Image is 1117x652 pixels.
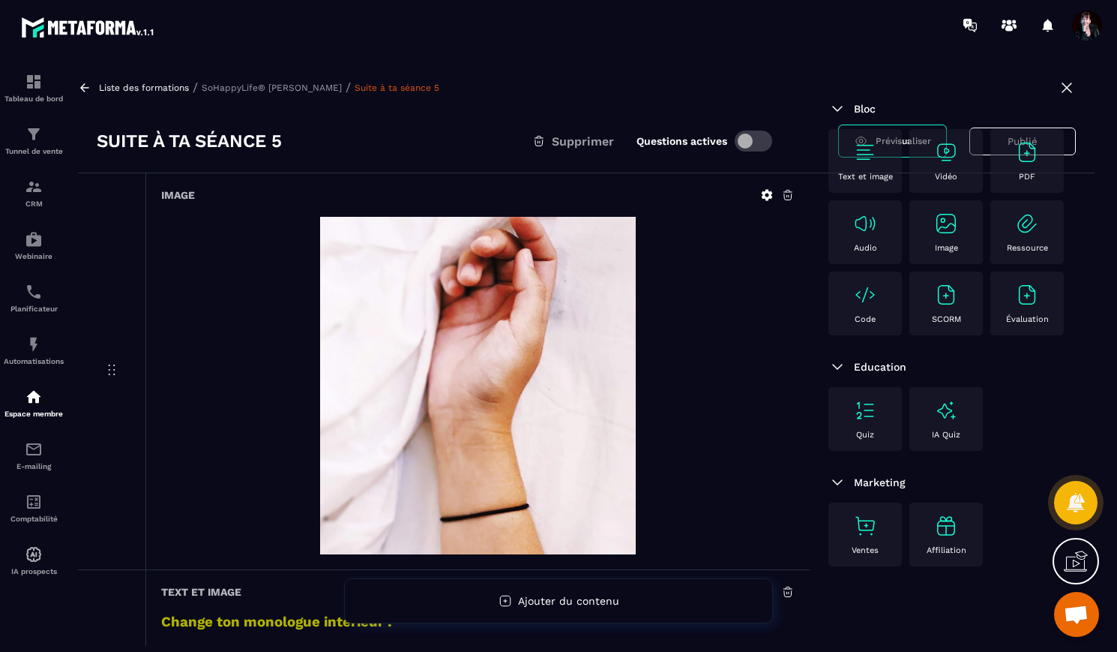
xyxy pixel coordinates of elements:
p: Ressource [1007,243,1048,253]
a: SoHappyLife® [PERSON_NAME] [202,83,342,93]
img: text-image [934,398,958,422]
img: logo [21,14,156,41]
p: Espace membre [4,410,64,418]
p: Quiz [856,430,874,440]
span: / [346,80,351,95]
h6: Image [161,189,195,201]
p: Ventes [852,545,879,555]
img: text-image no-wra [853,514,877,538]
h6: Text et image [161,586,241,598]
p: Code [855,314,876,324]
img: formation [25,125,43,143]
p: Tableau de bord [4,95,64,103]
img: formation [25,73,43,91]
p: Automatisations [4,357,64,365]
a: emailemailE-mailing [4,429,64,482]
img: arrow-down [828,100,846,118]
a: automationsautomationsEspace membre [4,377,64,429]
p: Affiliation [927,545,966,555]
a: formationformationCRM [4,167,64,219]
p: SCORM [932,314,961,324]
img: scheduler [25,283,43,301]
img: arrow-down [828,473,846,491]
img: automations [25,545,43,563]
img: accountant [25,493,43,511]
strong: Change ton monologue intérieur : [161,614,392,630]
a: formationformationTableau de bord [4,62,64,114]
img: text-image no-wra [853,283,877,307]
p: Évaluation [1006,314,1049,324]
span: / [193,80,198,95]
a: Ouvrir le chat [1054,592,1099,637]
img: text-image no-wra [934,212,958,236]
p: Audio [854,243,877,253]
img: formation [25,178,43,196]
span: Ajouter du contenu [518,595,619,607]
p: Text et image [838,172,893,182]
img: text-image no-wra [853,398,877,422]
img: text-image no-wra [1015,140,1039,164]
p: Webinaire [4,252,64,260]
img: text-image no-wra [1015,212,1039,236]
p: Comptabilité [4,515,64,523]
img: automations [25,335,43,353]
label: Questions actives [636,135,727,147]
span: Education [854,361,906,373]
a: automationsautomationsAutomatisations [4,324,64,377]
p: Vidéo [935,172,957,182]
a: Liste des formations [99,83,189,93]
img: automations [25,230,43,248]
img: text-image no-wra [1015,283,1039,307]
a: automationsautomationsWebinaire [4,219,64,272]
a: formationformationTunnel de vente [4,114,64,167]
span: Supprimer [552,134,614,149]
img: arrow-down [828,358,846,376]
p: CRM [4,200,64,208]
a: schedulerschedulerPlanificateur [4,272,64,324]
span: Marketing [854,476,906,488]
img: automations [25,388,43,406]
img: email [25,440,43,458]
a: Suite à ta séance 5 [355,83,439,93]
span: Bloc [854,103,876,115]
p: IA Quiz [932,430,960,440]
img: background [320,217,635,554]
img: text-image no-wra [934,283,958,307]
p: E-mailing [4,462,64,470]
h3: Suite à ta séance 5 [97,129,282,153]
a: accountantaccountantComptabilité [4,482,64,534]
p: Tunnel de vente [4,147,64,155]
p: IA prospects [4,567,64,575]
p: Planificateur [4,305,64,313]
img: text-image no-wra [853,212,877,236]
img: text-image no-wra [853,140,877,164]
img: text-image no-wra [934,140,958,164]
p: PDF [1019,172,1035,182]
img: text-image [934,514,958,538]
p: Image [935,243,958,253]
